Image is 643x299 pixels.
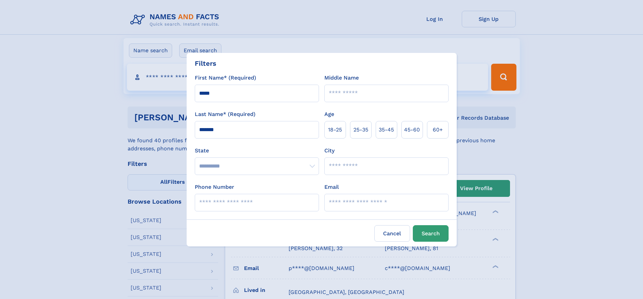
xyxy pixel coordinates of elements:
[328,126,342,134] span: 18‑25
[413,225,449,242] button: Search
[324,147,334,155] label: City
[195,74,256,82] label: First Name* (Required)
[195,183,234,191] label: Phone Number
[195,110,256,118] label: Last Name* (Required)
[404,126,420,134] span: 45‑60
[379,126,394,134] span: 35‑45
[324,183,339,191] label: Email
[195,58,216,68] div: Filters
[433,126,443,134] span: 60+
[374,225,410,242] label: Cancel
[353,126,368,134] span: 25‑35
[195,147,319,155] label: State
[324,74,359,82] label: Middle Name
[324,110,334,118] label: Age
